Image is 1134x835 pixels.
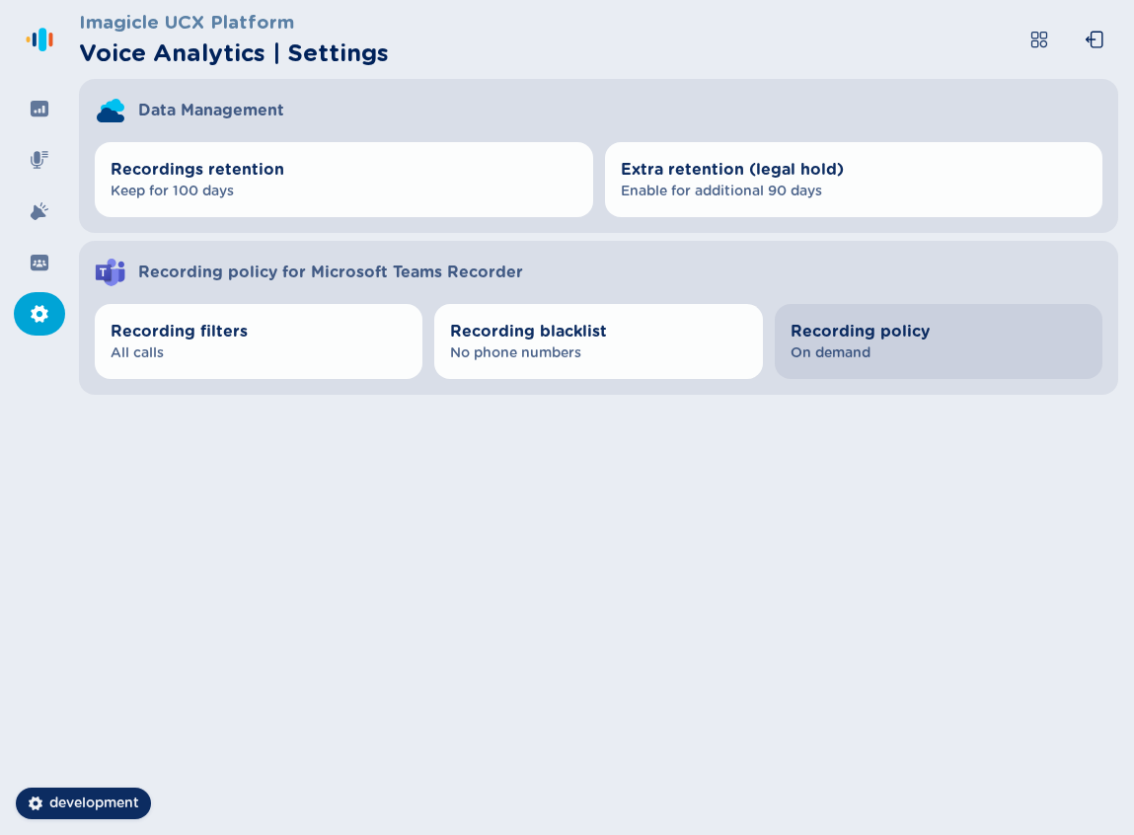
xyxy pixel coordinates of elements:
span: Extra retention (legal hold) [621,158,1088,182]
span: Recording policy [791,320,1087,343]
span: Recording filters [111,320,407,343]
span: No phone numbers [450,343,746,363]
svg: box-arrow-left [1085,30,1104,49]
div: Settings [14,292,65,336]
button: Recording blacklistNo phone numbers [434,304,762,379]
span: development [49,794,139,813]
span: Data Management [138,99,284,122]
span: On demand [791,343,1087,363]
span: Recording policy for Microsoft Teams Recorder [138,261,523,284]
span: Recordings retention [111,158,577,182]
span: All calls [111,343,407,363]
div: Dashboard [14,87,65,130]
h2: Voice Analytics | Settings [79,36,389,71]
button: Extra retention (legal hold)Enable for additional 90 days [605,142,1103,217]
div: Recordings [14,138,65,182]
svg: alarm-filled [30,201,49,221]
svg: dashboard-filled [30,99,49,118]
h3: Imagicle UCX Platform [79,8,389,36]
svg: mic-fill [30,150,49,170]
svg: groups-filled [30,253,49,272]
span: Recording blacklist [450,320,746,343]
div: Groups [14,241,65,284]
button: Recording filtersAll calls [95,304,422,379]
span: Keep for 100 days [111,182,577,201]
button: Recordings retentionKeep for 100 days [95,142,593,217]
div: Alarms [14,190,65,233]
button: development [16,788,151,819]
button: Recording policyOn demand [775,304,1102,379]
span: Enable for additional 90 days [621,182,1088,201]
